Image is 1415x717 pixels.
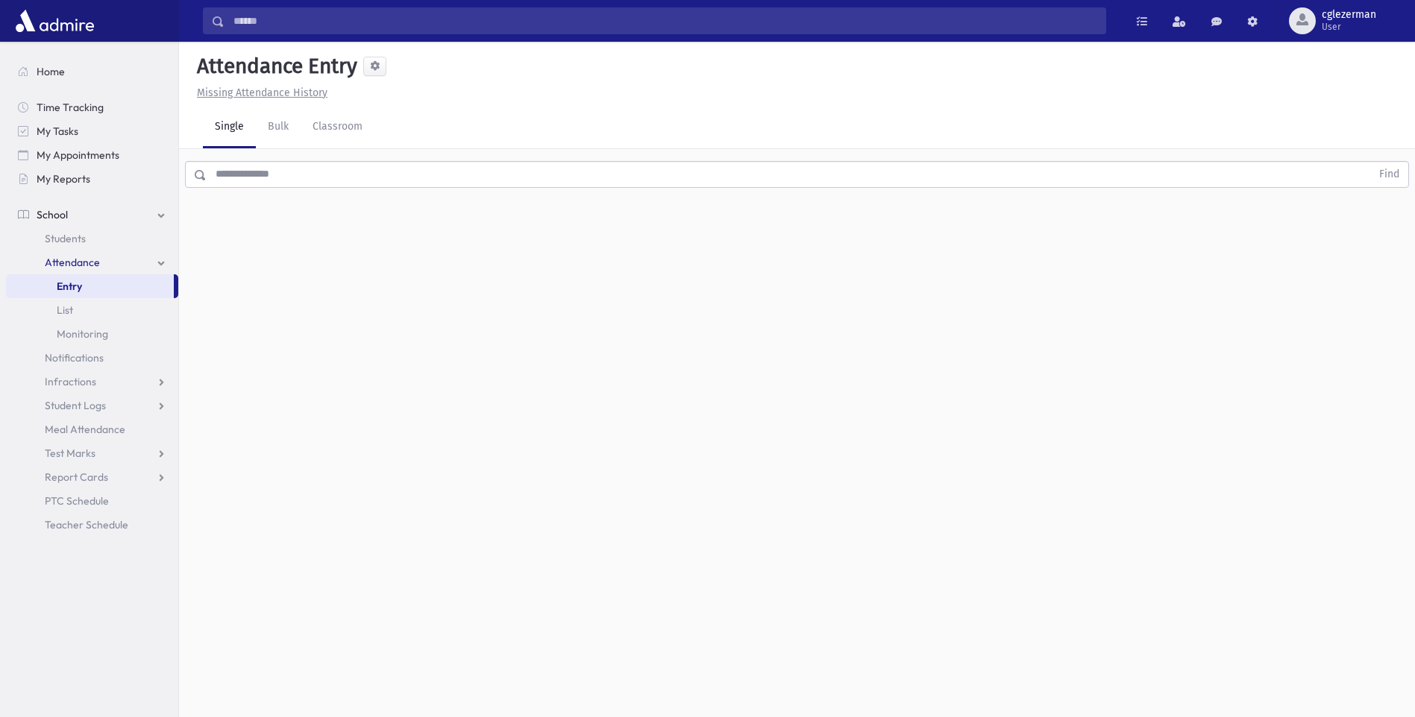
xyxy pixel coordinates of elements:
a: Infractions [6,370,178,394]
span: Monitoring [57,327,108,341]
h5: Attendance Entry [191,54,357,79]
a: Attendance [6,250,178,274]
span: Teacher Schedule [45,518,128,531]
span: cglezerman [1322,9,1376,21]
span: School [37,208,68,221]
span: Test Marks [45,446,95,460]
a: Teacher Schedule [6,513,178,537]
a: My Tasks [6,119,178,143]
span: Report Cards [45,470,108,484]
a: Missing Attendance History [191,86,327,99]
a: Students [6,227,178,250]
u: Missing Attendance History [197,86,327,99]
span: Notifications [45,351,104,364]
a: Test Marks [6,441,178,465]
span: Infractions [45,375,96,388]
span: Student Logs [45,399,106,412]
span: Attendance [45,256,100,269]
span: Time Tracking [37,101,104,114]
span: User [1322,21,1376,33]
a: Monitoring [6,322,178,346]
a: Bulk [256,107,301,148]
span: Home [37,65,65,78]
a: Notifications [6,346,178,370]
a: Student Logs [6,394,178,417]
a: Home [6,60,178,83]
a: My Appointments [6,143,178,167]
span: Entry [57,279,82,293]
span: Students [45,232,86,245]
a: My Reports [6,167,178,191]
a: Single [203,107,256,148]
span: List [57,303,73,317]
a: Classroom [301,107,374,148]
span: Meal Attendance [45,423,125,436]
a: Meal Attendance [6,417,178,441]
a: List [6,298,178,322]
input: Search [225,7,1105,34]
a: Time Tracking [6,95,178,119]
a: PTC Schedule [6,489,178,513]
img: AdmirePro [12,6,98,36]
span: My Reports [37,172,90,186]
a: Entry [6,274,174,298]
span: My Tasks [37,124,78,138]
button: Find [1370,162,1408,187]
span: PTC Schedule [45,494,109,508]
a: School [6,203,178,227]
span: My Appointments [37,148,119,162]
a: Report Cards [6,465,178,489]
